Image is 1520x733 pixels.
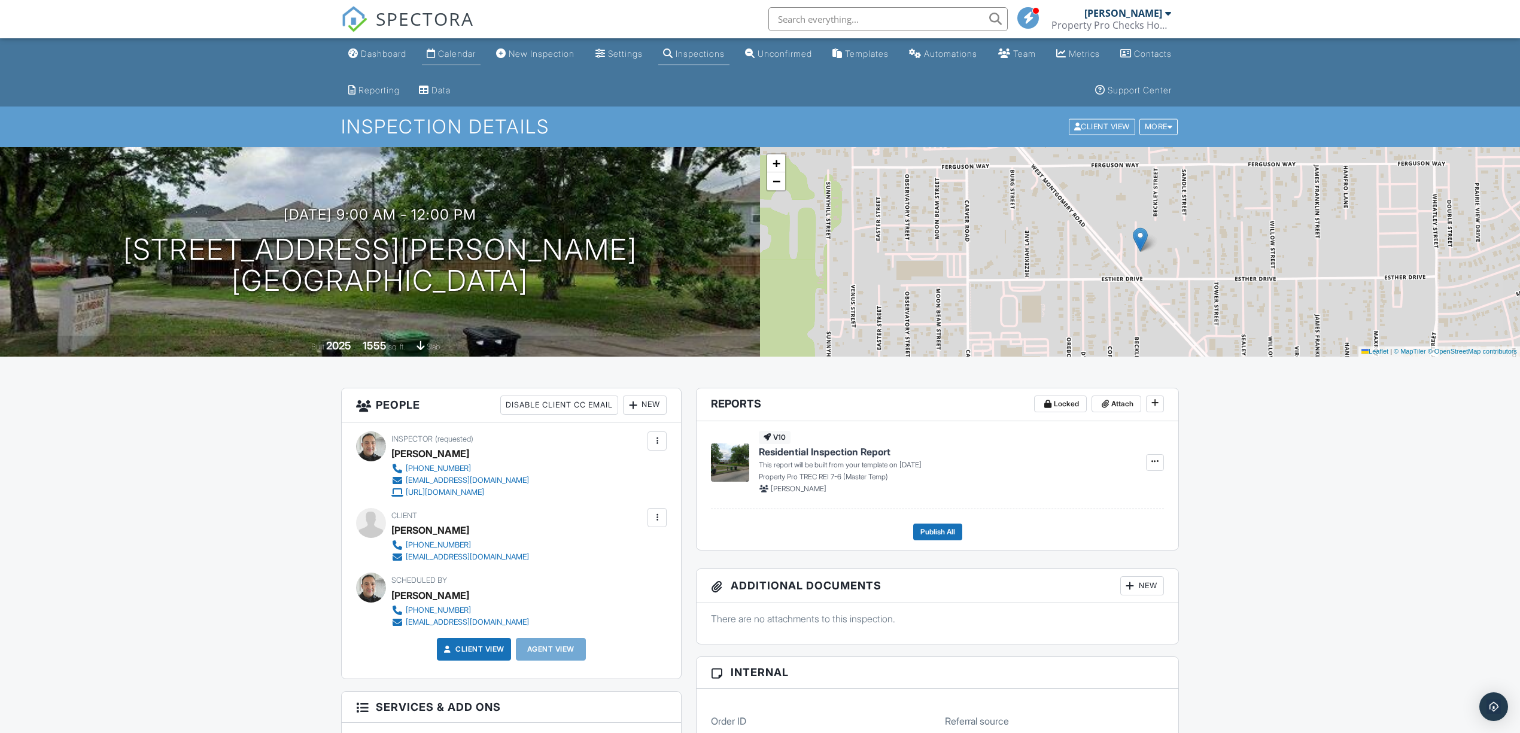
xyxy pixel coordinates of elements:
div: [EMAIL_ADDRESS][DOMAIN_NAME] [406,618,529,627]
div: Settings [608,48,643,59]
a: Automations (Basic) [904,43,982,65]
div: Metrics [1069,48,1100,59]
div: [PHONE_NUMBER] [406,540,471,550]
span: Built [311,342,324,351]
div: New Inspection [509,48,574,59]
div: [URL][DOMAIN_NAME] [406,488,484,497]
div: New [623,396,667,415]
div: Contacts [1134,48,1172,59]
img: The Best Home Inspection Software - Spectora [341,6,367,32]
a: Leaflet [1361,348,1388,355]
span: SPECTORA [376,6,474,31]
div: Data [431,85,451,95]
div: 1555 [363,339,387,352]
div: [PERSON_NAME] [1084,7,1162,19]
div: Calendar [438,48,476,59]
a: [EMAIL_ADDRESS][DOMAIN_NAME] [391,616,529,628]
div: Client View [1069,119,1135,135]
h3: People [342,388,681,422]
div: Inspections [676,48,725,59]
a: © MapTiler [1394,348,1426,355]
a: Calendar [422,43,481,65]
span: Inspector [391,434,433,443]
div: New [1120,576,1164,595]
div: Disable Client CC Email [500,396,618,415]
a: Zoom in [767,154,785,172]
div: [EMAIL_ADDRESS][DOMAIN_NAME] [406,476,529,485]
span: slab [427,342,440,351]
a: Support Center [1090,80,1177,102]
a: Team [993,43,1041,65]
a: [PHONE_NUMBER] [391,604,529,616]
div: [PERSON_NAME] [391,445,469,463]
a: Zoom out [767,172,785,190]
input: Search everything... [768,7,1008,31]
span: + [773,156,780,171]
a: Settings [591,43,647,65]
div: Reporting [358,85,400,95]
div: More [1139,119,1178,135]
a: Inspections [658,43,729,65]
div: Open Intercom Messenger [1479,692,1508,721]
div: Automations [924,48,977,59]
a: Reporting [343,80,405,102]
label: Referral source [945,714,1009,728]
div: [PHONE_NUMBER] [406,464,471,473]
a: Metrics [1051,43,1105,65]
label: Order ID [711,714,746,728]
img: Marker [1133,227,1148,252]
a: [PHONE_NUMBER] [391,539,529,551]
h3: Internal [697,657,1178,688]
a: [EMAIL_ADDRESS][DOMAIN_NAME] [391,475,529,486]
a: New Inspection [491,43,579,65]
h3: Services & Add ons [342,692,681,723]
a: SPECTORA [341,16,474,41]
a: [URL][DOMAIN_NAME] [391,486,529,498]
a: Dashboard [343,43,411,65]
span: (requested) [435,434,473,443]
a: Contacts [1115,43,1177,65]
div: Support Center [1108,85,1172,95]
div: [EMAIL_ADDRESS][DOMAIN_NAME] [406,552,529,562]
a: Unconfirmed [740,43,817,65]
span: Client [391,511,417,520]
h1: Inspection Details [341,116,1179,137]
div: 2025 [326,339,351,352]
div: Team [1013,48,1036,59]
span: | [1390,348,1392,355]
a: [EMAIL_ADDRESS][DOMAIN_NAME] [391,551,529,563]
div: Unconfirmed [758,48,812,59]
div: Property Pro Checks Home Inspections [1051,19,1171,31]
div: [PHONE_NUMBER] [406,606,471,615]
h3: Additional Documents [697,569,1178,603]
div: [PERSON_NAME] [391,521,469,539]
div: [PERSON_NAME] [391,586,469,604]
span: Scheduled By [391,576,447,585]
a: © OpenStreetMap contributors [1428,348,1517,355]
span: − [773,174,780,188]
h3: [DATE] 9:00 am - 12:00 pm [284,206,476,223]
p: There are no attachments to this inspection. [711,612,1164,625]
a: Templates [828,43,893,65]
h1: [STREET_ADDRESS][PERSON_NAME] [GEOGRAPHIC_DATA] [123,234,637,297]
div: Dashboard [361,48,406,59]
div: Templates [845,48,889,59]
a: [PHONE_NUMBER] [391,463,529,475]
span: sq. ft. [388,342,405,351]
a: Client View [1068,121,1138,130]
a: Client View [441,643,504,655]
a: Data [414,80,455,102]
